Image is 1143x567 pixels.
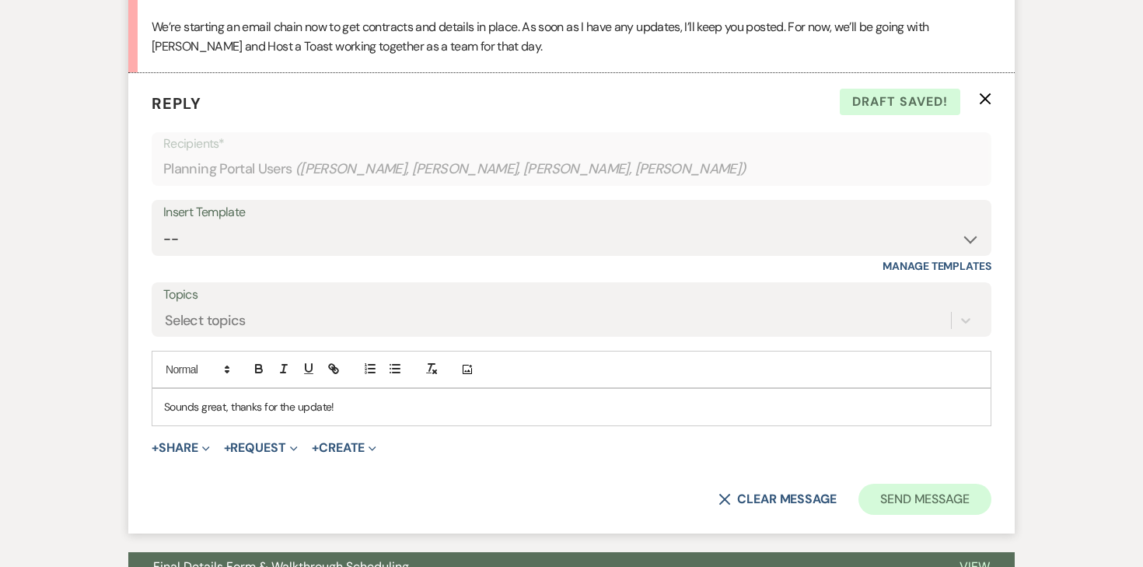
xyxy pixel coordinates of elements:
[163,154,980,184] div: Planning Portal Users
[224,442,231,454] span: +
[165,310,246,331] div: Select topics
[152,93,201,114] span: Reply
[163,134,980,154] p: Recipients*
[163,284,980,306] label: Topics
[224,442,298,454] button: Request
[858,484,991,515] button: Send Message
[883,259,991,273] a: Manage Templates
[152,442,210,454] button: Share
[312,442,376,454] button: Create
[295,159,747,180] span: ( [PERSON_NAME], [PERSON_NAME], [PERSON_NAME], [PERSON_NAME] )
[718,493,837,506] button: Clear message
[152,17,991,57] p: We’re starting an email chain now to get contracts and details in place. As soon as I have any up...
[164,398,979,415] p: Sounds great, thanks for the update!
[163,201,980,224] div: Insert Template
[152,442,159,454] span: +
[840,89,960,115] span: Draft saved!
[312,442,319,454] span: +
